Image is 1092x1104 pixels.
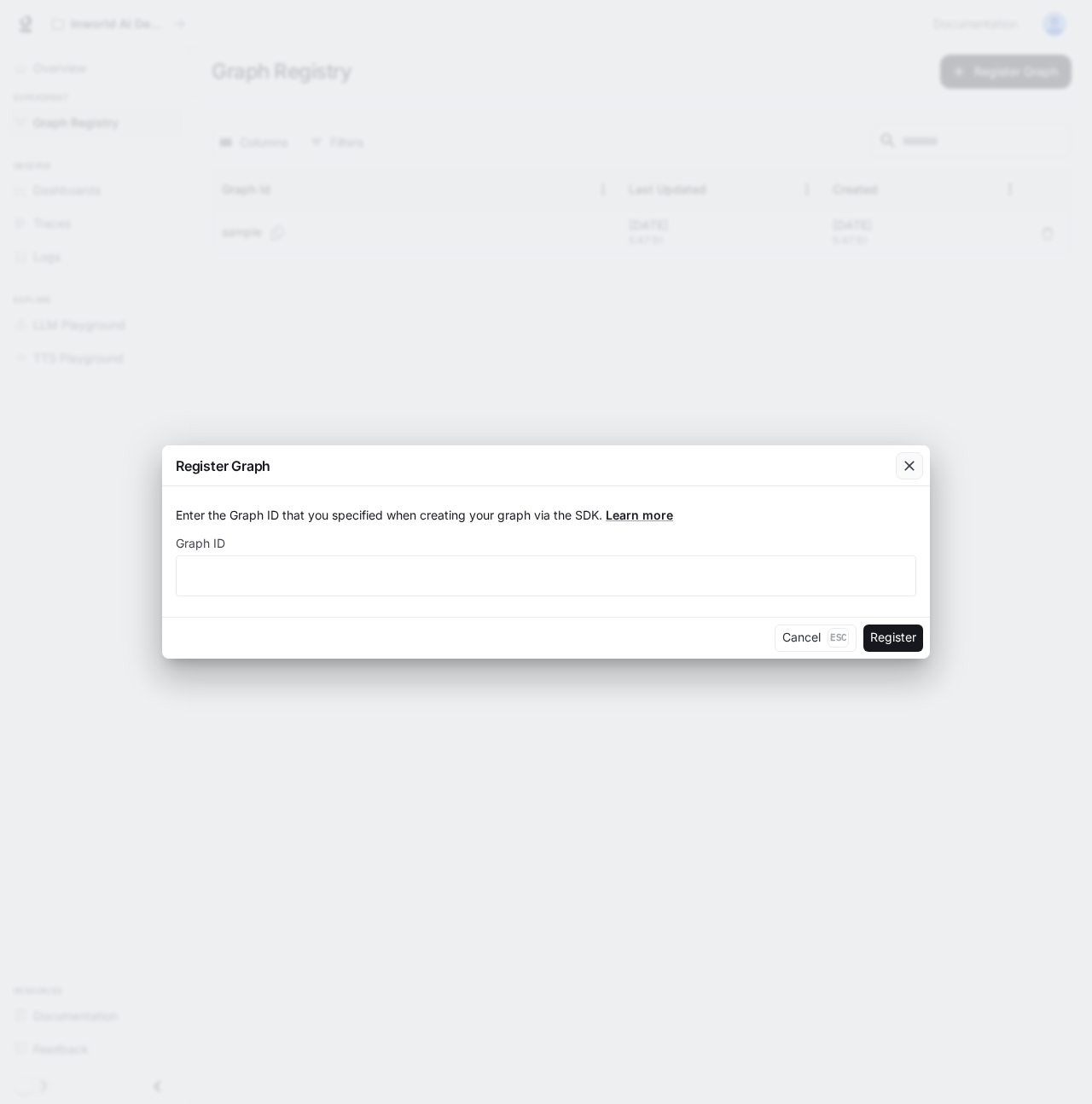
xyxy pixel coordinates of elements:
[176,456,270,476] p: Register Graph
[863,625,923,652] button: Register
[606,508,673,522] a: Learn more
[176,537,225,549] p: Graph ID
[828,628,849,647] p: Esc
[176,507,916,524] p: Enter the Graph ID that you specified when creating your graph via the SDK.
[775,625,857,652] button: CancelEsc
